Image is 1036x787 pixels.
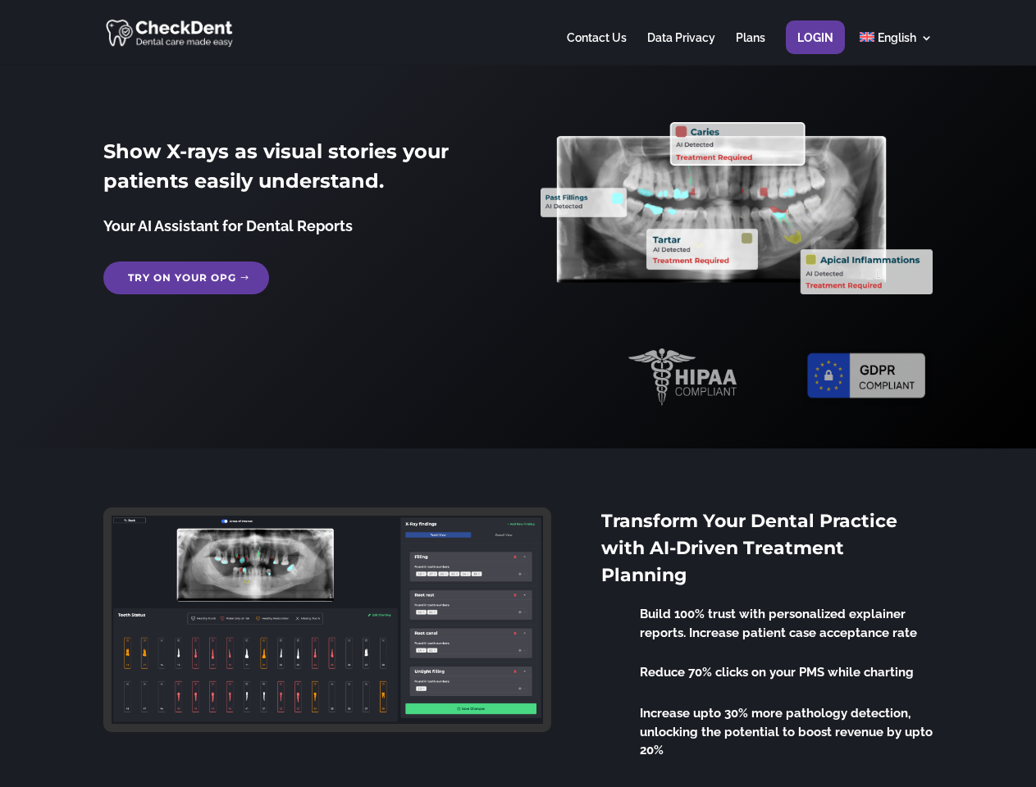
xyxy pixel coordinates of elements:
span: Build 100% trust with personalized explainer reports. Increase patient case acceptance rate [640,607,917,640]
span: Transform Your Dental Practice with AI-Driven Treatment Planning [601,510,897,586]
a: Login [797,32,833,64]
span: Your AI Assistant for Dental Reports [103,217,353,234]
span: English [878,31,916,44]
img: CheckDent AI [106,16,235,48]
a: Plans [736,32,765,64]
span: Increase upto 30% more pathology detection, unlocking the potential to boost revenue by upto 20% [640,706,933,757]
h2: Show X-rays as visual stories your patients easily understand. [103,137,495,204]
a: Contact Us [567,32,627,64]
img: X_Ray_annotated [541,122,932,294]
a: English [860,32,933,64]
a: Try on your OPG [103,262,269,294]
a: Data Privacy [647,32,715,64]
span: Reduce 70% clicks on your PMS while charting [640,665,914,680]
